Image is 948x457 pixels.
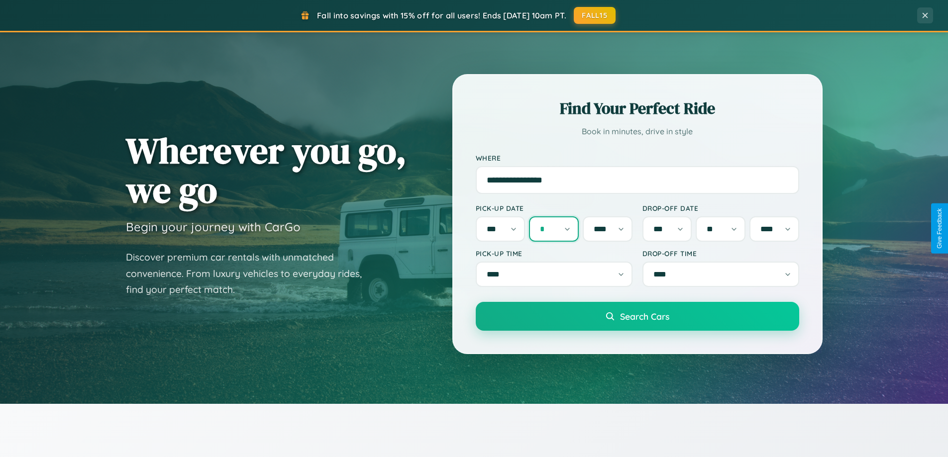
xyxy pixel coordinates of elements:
label: Drop-off Date [642,204,799,212]
div: Give Feedback [936,208,943,249]
p: Discover premium car rentals with unmatched convenience. From luxury vehicles to everyday rides, ... [126,249,375,298]
p: Book in minutes, drive in style [476,124,799,139]
label: Drop-off Time [642,249,799,258]
h3: Begin your journey with CarGo [126,219,301,234]
h2: Find Your Perfect Ride [476,97,799,119]
span: Fall into savings with 15% off for all users! Ends [DATE] 10am PT. [317,10,566,20]
h1: Wherever you go, we go [126,131,407,209]
label: Pick-up Time [476,249,632,258]
button: Search Cars [476,302,799,331]
label: Pick-up Date [476,204,632,212]
label: Where [476,154,799,162]
button: FALL15 [574,7,616,24]
span: Search Cars [620,311,669,322]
